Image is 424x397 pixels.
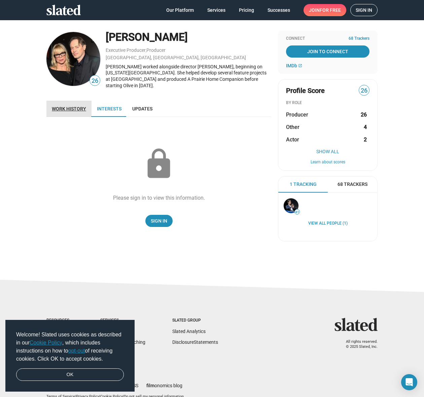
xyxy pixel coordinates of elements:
[290,181,317,188] span: 1 Tracking
[151,215,167,227] span: Sign In
[46,101,92,117] a: Work history
[106,30,271,44] div: [PERSON_NAME]
[90,76,100,86] span: 26
[239,4,254,16] span: Pricing
[202,4,231,16] a: Services
[97,106,121,111] span: Interests
[287,45,368,58] span: Join To Connect
[52,106,86,111] span: Work history
[364,124,367,131] strong: 4
[320,4,341,16] span: for free
[286,149,369,154] button: Show All
[286,160,369,165] button: Learn about scores
[106,64,271,89] div: [PERSON_NAME] worked alongside director [PERSON_NAME], beginning on [US_STATE][GEOGRAPHIC_DATA]. ...
[350,4,378,16] a: Sign in
[284,198,298,213] img: Stephan Paternot
[68,348,85,354] a: opt-out
[172,329,206,334] a: Slated Analytics
[106,55,246,60] a: [GEOGRAPHIC_DATA], [GEOGRAPHIC_DATA], [GEOGRAPHIC_DATA]
[359,86,369,95] span: 26
[172,339,218,345] a: DisclosureStatements
[286,86,325,95] span: Profile Score
[106,47,146,53] a: Executive Producer
[286,63,297,68] span: IMDb
[142,147,176,181] mat-icon: lock
[166,4,194,16] span: Our Platform
[5,320,135,392] div: cookieconsent
[286,45,369,58] a: Join To Connect
[262,4,295,16] a: Successes
[16,368,124,381] a: dismiss cookie message
[286,36,369,41] div: Connect
[146,383,154,388] span: film
[172,318,218,323] div: Slated Group
[286,111,308,118] span: Producer
[145,215,173,227] a: Sign In
[92,101,127,117] a: Interests
[146,47,166,53] a: Producer
[234,4,259,16] a: Pricing
[364,136,367,143] strong: 2
[286,63,302,68] a: IMDb
[309,4,341,16] span: Join
[207,4,225,16] span: Services
[30,340,62,345] a: Cookie Policy
[127,101,158,117] a: Updates
[338,181,367,188] span: 68 Trackers
[286,136,299,143] span: Actor
[100,318,145,323] div: Services
[146,377,182,389] a: filmonomics blog
[349,36,369,41] span: 68 Trackers
[46,32,100,86] img: Wren Arthur
[361,111,367,118] strong: 26
[298,64,302,68] mat-icon: open_in_new
[268,4,290,16] span: Successes
[339,339,378,349] p: All rights reserved. © 2025 Slated, Inc.
[286,124,299,131] span: Other
[113,194,205,201] div: Please sign in to view this information.
[304,4,346,16] a: Joinfor free
[295,210,299,214] span: 41
[401,374,417,390] div: Open Intercom Messenger
[356,4,372,16] span: Sign in
[286,100,369,106] div: BY ROLE
[161,4,199,16] a: Our Platform
[308,221,348,226] a: View all People (1)
[132,106,152,111] span: Updates
[16,331,124,363] span: Welcome! Slated uses cookies as described in our , which includes instructions on how to of recei...
[46,318,73,323] div: Resources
